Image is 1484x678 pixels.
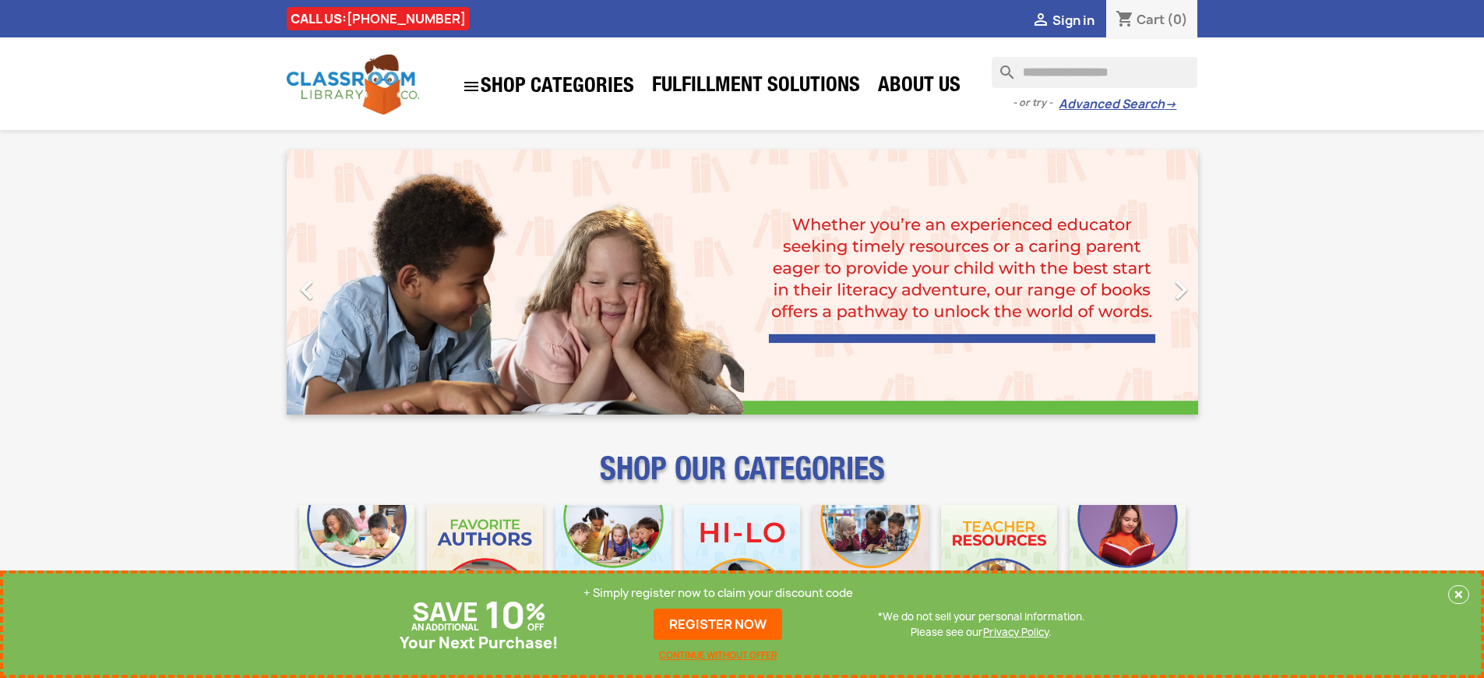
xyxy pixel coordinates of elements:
i: search [992,57,1010,76]
img: CLC_Bulk_Mobile.jpg [299,505,415,621]
div: CALL US: [287,7,470,30]
img: CLC_Dyslexia_Mobile.jpg [1070,505,1186,621]
i:  [287,270,326,309]
a:  Sign in [1031,12,1094,29]
img: CLC_Fiction_Nonfiction_Mobile.jpg [812,505,929,621]
a: Fulfillment Solutions [644,72,868,103]
img: CLC_Teacher_Resources_Mobile.jpg [941,505,1057,621]
span: - or try - [1013,95,1059,111]
img: Classroom Library Company [287,55,419,115]
span: Sign in [1052,12,1094,29]
a: About Us [870,72,968,103]
a: Next [1061,150,1198,415]
img: CLC_HiLo_Mobile.jpg [684,505,800,621]
input: Search [992,57,1197,88]
a: [PHONE_NUMBER] [347,10,466,27]
i: shopping_cart [1116,11,1134,30]
span: Cart [1137,11,1165,28]
img: CLC_Favorite_Authors_Mobile.jpg [427,505,543,621]
img: CLC_Phonics_And_Decodables_Mobile.jpg [555,505,672,621]
a: Advanced Search→ [1059,97,1176,112]
span: → [1165,97,1176,112]
a: Previous [287,150,424,415]
span: (0) [1167,11,1188,28]
i:  [462,77,481,96]
a: SHOP CATEGORIES [454,69,642,104]
p: SHOP OUR CATEGORIES [287,464,1198,493]
i:  [1031,12,1050,30]
i:  [1161,270,1200,309]
ul: Carousel container [287,150,1198,415]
